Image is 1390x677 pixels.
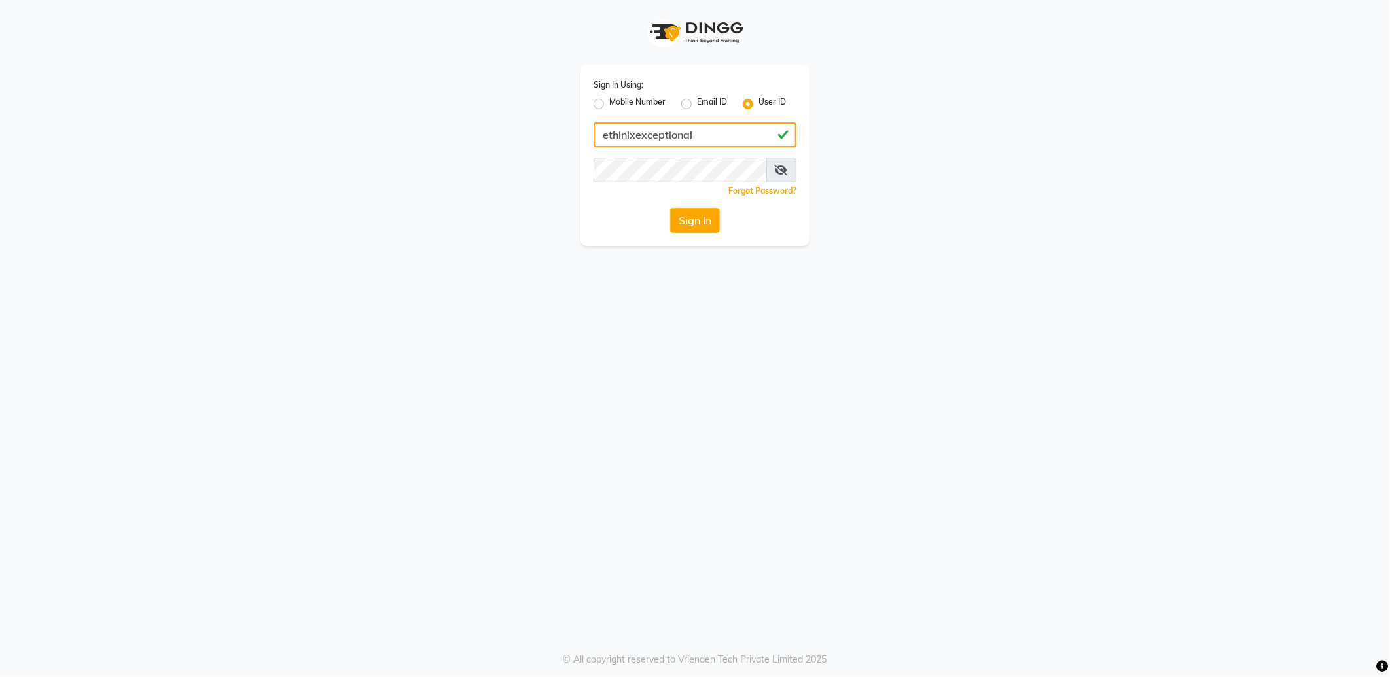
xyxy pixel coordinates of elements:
[609,96,666,112] label: Mobile Number
[728,186,796,196] a: Forgot Password?
[670,208,720,233] button: Sign In
[594,122,796,147] input: Username
[697,96,727,112] label: Email ID
[594,79,643,91] label: Sign In Using:
[758,96,786,112] label: User ID
[643,13,747,52] img: logo1.svg
[594,158,767,182] input: Username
